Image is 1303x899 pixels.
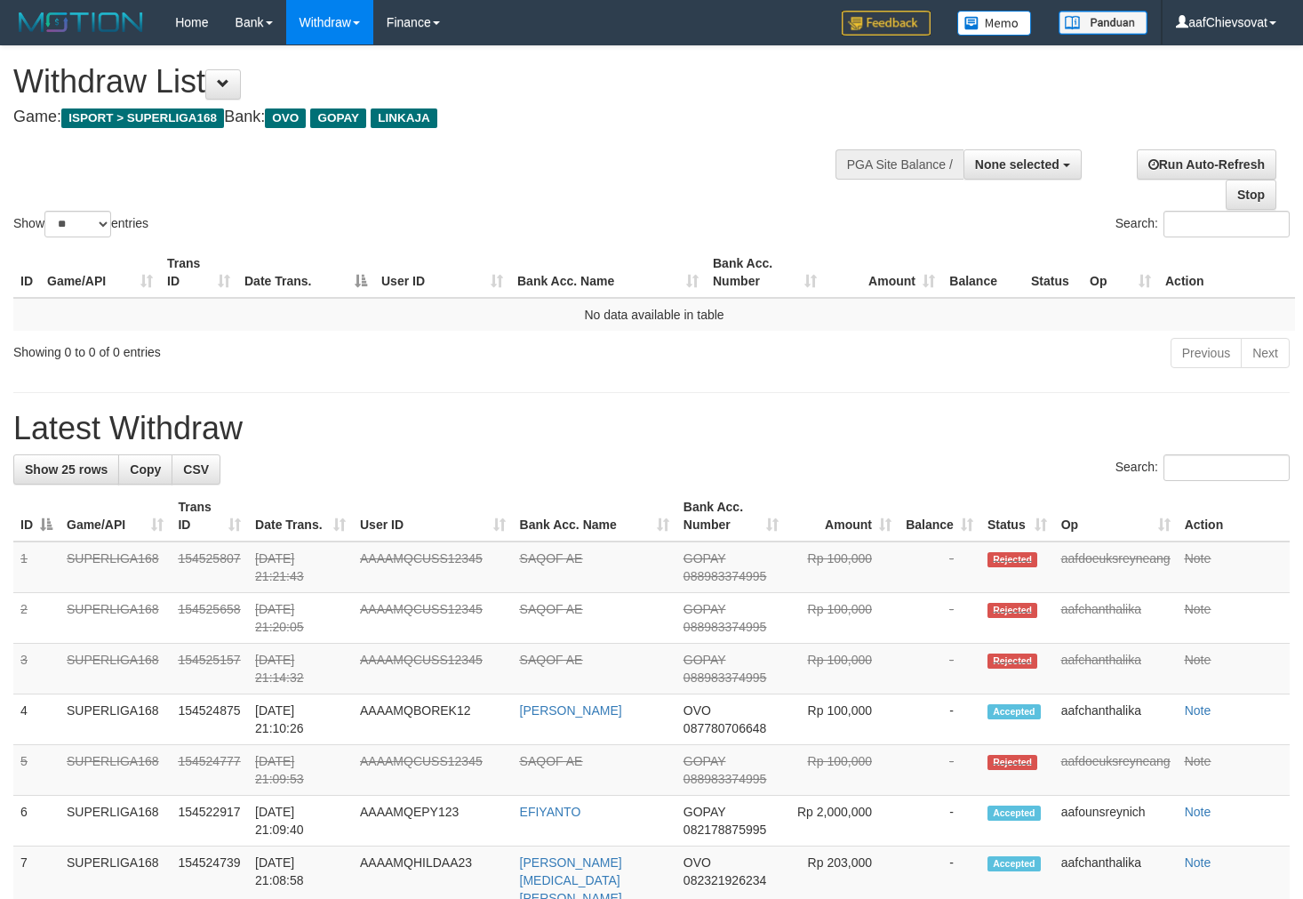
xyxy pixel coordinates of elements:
[353,542,513,593] td: AAAAMQCUSS12345
[786,694,899,745] td: Rp 100,000
[13,644,60,694] td: 3
[160,247,237,298] th: Trans ID: activate to sort column ascending
[1185,805,1211,819] a: Note
[1185,754,1211,768] a: Note
[1054,491,1178,542] th: Op: activate to sort column ascending
[899,745,980,796] td: -
[683,721,766,735] span: Copy 087780706648 to clipboard
[987,552,1037,567] span: Rejected
[60,694,171,745] td: SUPERLIGA168
[1024,247,1083,298] th: Status
[824,247,942,298] th: Amount: activate to sort column ascending
[683,754,725,768] span: GOPAY
[353,796,513,847] td: AAAAMQEPY123
[13,64,851,100] h1: Withdraw List
[683,855,711,870] span: OVO
[60,542,171,593] td: SUPERLIGA168
[1115,211,1290,237] label: Search:
[1226,180,1276,210] a: Stop
[683,703,711,718] span: OVO
[13,542,60,593] td: 1
[520,703,622,718] a: [PERSON_NAME]
[1185,703,1211,718] a: Note
[60,796,171,847] td: SUPERLIGA168
[1054,542,1178,593] td: aafdoeuksreyneang
[987,704,1041,719] span: Accepted
[248,542,353,593] td: [DATE] 21:21:43
[13,593,60,644] td: 2
[171,745,248,796] td: 154524777
[1059,11,1147,35] img: panduan.png
[44,211,111,237] select: Showentries
[683,551,725,566] span: GOPAY
[786,644,899,694] td: Rp 100,000
[963,149,1082,180] button: None selected
[1054,745,1178,796] td: aafdoeuksreyneang
[353,593,513,644] td: AAAAMQCUSS12345
[310,108,366,128] span: GOPAY
[61,108,224,128] span: ISPORT > SUPERLIGA168
[248,796,353,847] td: [DATE] 21:09:40
[265,108,306,128] span: OVO
[987,654,1037,669] span: Rejected
[957,11,1032,36] img: Button%20Memo.svg
[899,542,980,593] td: -
[1241,338,1290,368] a: Next
[60,644,171,694] td: SUPERLIGA168
[683,670,766,685] span: Copy 088983374995 to clipboard
[1163,454,1290,481] input: Search:
[60,491,171,542] th: Game/API: activate to sort column ascending
[842,11,931,36] img: Feedback.jpg
[987,806,1041,821] span: Accepted
[40,247,160,298] th: Game/API: activate to sort column ascending
[683,823,766,837] span: Copy 082178875995 to clipboard
[371,108,437,128] span: LINKAJA
[13,411,1290,446] h1: Latest Withdraw
[1185,653,1211,667] a: Note
[171,694,248,745] td: 154524875
[60,745,171,796] td: SUPERLIGA168
[683,653,725,667] span: GOPAY
[683,772,766,786] span: Copy 088983374995 to clipboard
[353,745,513,796] td: AAAAMQCUSS12345
[13,247,40,298] th: ID
[248,491,353,542] th: Date Trans.: activate to sort column ascending
[1115,454,1290,481] label: Search:
[899,644,980,694] td: -
[171,542,248,593] td: 154525807
[248,745,353,796] td: [DATE] 21:09:53
[899,593,980,644] td: -
[171,796,248,847] td: 154522917
[13,9,148,36] img: MOTION_logo.png
[683,602,725,616] span: GOPAY
[248,644,353,694] td: [DATE] 21:14:32
[520,754,583,768] a: SAQOF AE
[786,593,899,644] td: Rp 100,000
[1137,149,1276,180] a: Run Auto-Refresh
[13,694,60,745] td: 4
[683,620,766,634] span: Copy 088983374995 to clipboard
[1171,338,1242,368] a: Previous
[25,462,108,477] span: Show 25 rows
[683,569,766,583] span: Copy 088983374995 to clipboard
[520,653,583,667] a: SAQOF AE
[1163,211,1290,237] input: Search:
[513,491,676,542] th: Bank Acc. Name: activate to sort column ascending
[676,491,786,542] th: Bank Acc. Number: activate to sort column ascending
[353,491,513,542] th: User ID: activate to sort column ascending
[183,462,209,477] span: CSV
[786,796,899,847] td: Rp 2,000,000
[975,157,1059,172] span: None selected
[1054,644,1178,694] td: aafchanthalika
[13,454,119,485] a: Show 25 rows
[1054,694,1178,745] td: aafchanthalika
[706,247,824,298] th: Bank Acc. Number: activate to sort column ascending
[786,542,899,593] td: Rp 100,000
[353,644,513,694] td: AAAAMQCUSS12345
[1054,593,1178,644] td: aafchanthalika
[13,491,60,542] th: ID: activate to sort column descending
[248,593,353,644] td: [DATE] 21:20:05
[13,336,530,361] div: Showing 0 to 0 of 0 entries
[786,745,899,796] td: Rp 100,000
[510,247,706,298] th: Bank Acc. Name: activate to sort column ascending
